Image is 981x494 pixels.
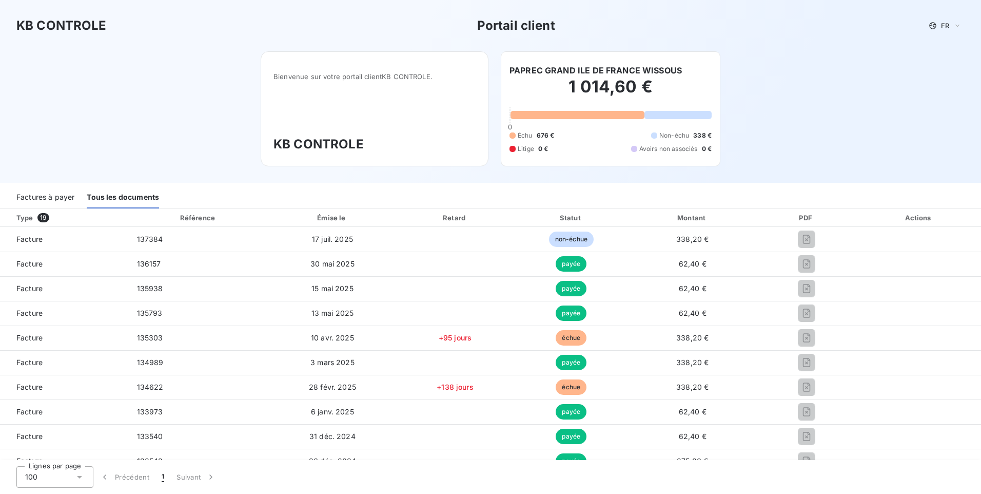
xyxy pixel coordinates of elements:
[702,144,712,154] span: 0 €
[437,383,474,391] span: +138 jours
[8,234,121,244] span: Facture
[137,284,163,293] span: 135938
[477,16,555,35] h3: Portail client
[311,333,354,342] span: 10 avr. 2025
[556,281,586,296] span: payée
[87,187,159,208] div: Tous les documents
[439,333,472,342] span: +95 jours
[310,358,355,367] span: 3 mars 2025
[538,144,548,154] span: 0 €
[508,123,512,131] span: 0
[676,383,709,391] span: 338,20 €
[537,131,555,140] span: 676 €
[631,213,754,223] div: Montant
[639,144,698,154] span: Avoirs non associés
[556,404,586,420] span: payée
[676,358,709,367] span: 338,20 €
[137,235,163,243] span: 137384
[8,382,121,392] span: Facture
[8,431,121,442] span: Facture
[155,466,170,488] button: 1
[679,259,707,268] span: 62,40 €
[549,232,594,247] span: non-échue
[311,309,354,317] span: 13 mai 2025
[137,309,163,317] span: 135793
[309,457,357,465] span: 26 déc. 2024
[8,407,121,417] span: Facture
[270,213,394,223] div: Émise le
[310,259,355,268] span: 30 mai 2025
[8,283,121,294] span: Facture
[10,213,127,223] div: Type
[137,333,163,342] span: 135303
[162,472,164,482] span: 1
[677,457,708,465] span: 275,80 €
[518,144,534,154] span: Litige
[311,407,354,416] span: 6 janv. 2025
[137,383,164,391] span: 134622
[8,333,121,343] span: Facture
[693,131,712,140] span: 338 €
[556,330,586,346] span: échue
[679,284,707,293] span: 62,40 €
[93,466,155,488] button: Précédent
[556,453,586,469] span: payée
[8,456,121,466] span: Facture
[8,308,121,318] span: Facture
[556,256,586,272] span: payée
[518,131,533,140] span: Échu
[170,466,222,488] button: Suivant
[8,357,121,368] span: Facture
[312,235,353,243] span: 17 juil. 2025
[137,432,163,441] span: 133540
[556,379,586,395] span: échue
[399,213,512,223] div: Retard
[509,64,682,77] h6: PAPREC GRAND ILE DE FRANCE WISSOUS
[16,16,107,35] h3: KB CONTROLE
[8,259,121,269] span: Facture
[941,22,949,30] span: FR
[137,407,163,416] span: 133973
[180,214,215,222] div: Référence
[659,131,689,140] span: Non-échu
[556,429,586,444] span: payée
[37,213,49,222] span: 19
[309,383,356,391] span: 28 févr. 2025
[25,472,37,482] span: 100
[679,309,707,317] span: 62,40 €
[509,77,712,107] h2: 1 014,60 €
[137,457,163,465] span: 133542
[137,358,164,367] span: 134989
[137,259,161,268] span: 136157
[16,187,74,208] div: Factures à payer
[676,333,709,342] span: 338,20 €
[679,432,707,441] span: 62,40 €
[556,355,586,370] span: payée
[516,213,627,223] div: Statut
[273,135,476,154] h3: KB CONTROLE
[311,284,354,293] span: 15 mai 2025
[273,72,476,81] span: Bienvenue sur votre portail client KB CONTROLE .
[679,407,707,416] span: 62,40 €
[556,306,586,321] span: payée
[758,213,855,223] div: PDF
[676,235,709,243] span: 338,20 €
[309,432,356,441] span: 31 déc. 2024
[859,213,979,223] div: Actions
